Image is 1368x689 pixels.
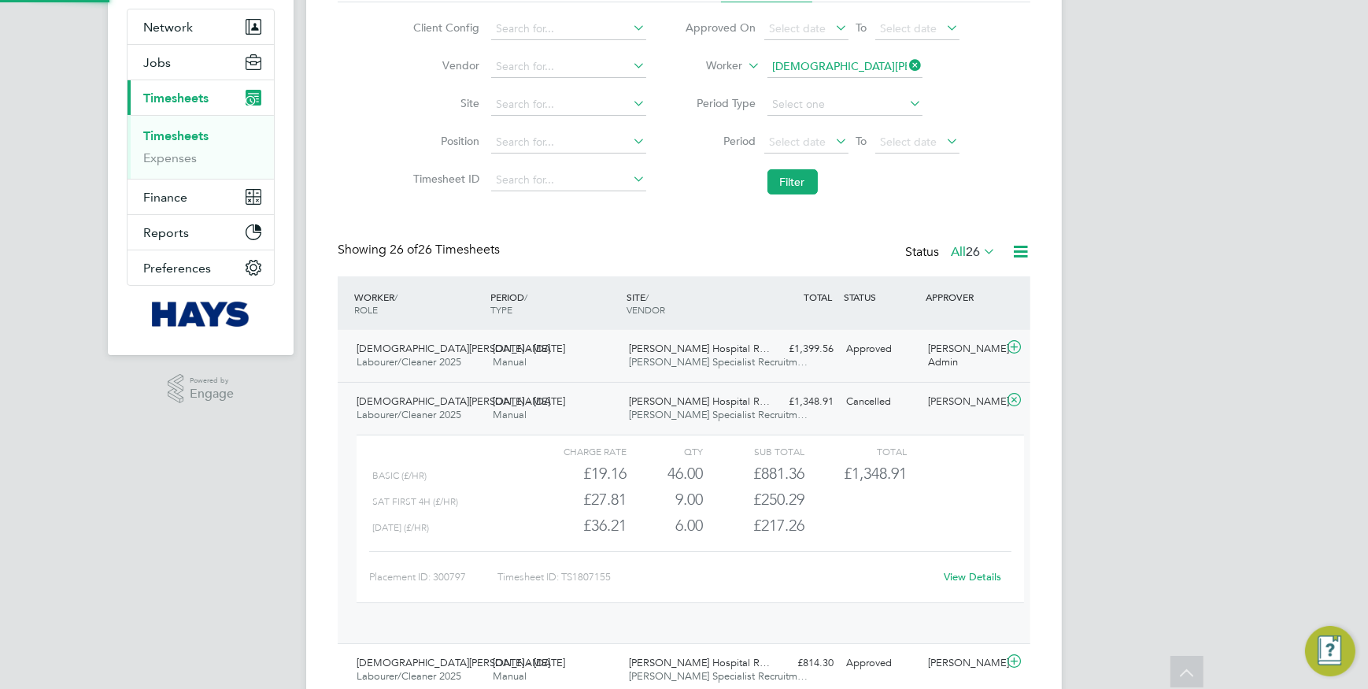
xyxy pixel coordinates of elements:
span: [PERSON_NAME] Specialist Recruitm… [629,669,808,683]
label: Vendor [409,58,480,72]
button: Engage Resource Center [1305,626,1355,676]
div: [PERSON_NAME] [922,389,1004,415]
button: Network [128,9,274,44]
div: Placement ID: 300797 [369,565,497,590]
div: Showing [338,242,503,258]
span: Timesheets [143,91,209,106]
a: View Details [945,570,1002,583]
div: £881.36 [703,461,804,487]
span: 26 of [390,242,418,257]
button: Preferences [128,250,274,285]
span: Manual [493,355,527,369]
div: STATUS [840,283,922,311]
span: [DEMOGRAPHIC_DATA][PERSON_NAME] [357,656,550,669]
span: VENDOR [627,303,665,316]
span: [DATE] (£/HR) [372,522,429,533]
span: [PERSON_NAME] Specialist Recruitm… [629,408,808,421]
span: Engage [190,387,234,401]
div: PERIOD [486,283,623,324]
span: [DATE] - [DATE] [493,656,565,669]
div: WORKER [350,283,486,324]
label: Position [409,134,480,148]
span: TOTAL [804,291,832,303]
span: £1,348.91 [844,464,907,483]
span: To [852,131,872,151]
div: QTY [627,442,703,461]
span: [DEMOGRAPHIC_DATA][PERSON_NAME] [357,395,550,408]
span: [DATE] - [DATE] [493,342,565,355]
span: Select date [881,21,937,35]
span: Network [143,20,193,35]
span: To [852,17,872,38]
span: Select date [881,135,937,149]
span: Powered by [190,374,234,387]
label: Period Type [686,96,756,110]
span: Labourer/Cleaner 2025 [357,408,461,421]
div: Charge rate [525,442,627,461]
a: Expenses [143,150,197,165]
span: [DEMOGRAPHIC_DATA][PERSON_NAME] [357,342,550,355]
span: Basic (£/HR) [372,470,427,481]
div: 46.00 [627,461,703,487]
label: Client Config [409,20,480,35]
div: £217.26 [703,513,804,539]
button: Finance [128,180,274,214]
span: 26 [966,244,980,260]
span: Manual [493,408,527,421]
div: 9.00 [627,487,703,513]
a: Go to home page [127,302,275,327]
div: [PERSON_NAME] [922,650,1004,676]
span: / [645,291,649,303]
div: £1,399.56 [758,336,840,362]
label: Worker [672,58,743,74]
label: Site [409,96,480,110]
span: [PERSON_NAME] Hospital R… [629,395,771,408]
span: [PERSON_NAME] Hospital R… [629,656,771,669]
label: Timesheet ID [409,172,480,186]
input: Search for... [491,132,646,154]
label: Period [686,134,756,148]
a: Timesheets [143,128,209,143]
span: Manual [493,669,527,683]
span: [PERSON_NAME] Hospital R… [629,342,771,355]
div: Approved [840,650,922,676]
button: Reports [128,215,274,250]
input: Search for... [767,56,922,78]
div: Sub Total [703,442,804,461]
a: Powered byEngage [168,374,235,404]
div: APPROVER [922,283,1004,311]
span: 26 Timesheets [390,242,500,257]
span: / [394,291,397,303]
label: Approved On [686,20,756,35]
span: Select date [770,21,826,35]
label: All [951,244,996,260]
div: £1,348.91 [758,389,840,415]
button: Jobs [128,45,274,80]
div: £814.30 [758,650,840,676]
span: Labourer/Cleaner 2025 [357,355,461,369]
div: Cancelled [840,389,922,415]
input: Search for... [491,94,646,116]
div: [PERSON_NAME] Admin [922,336,1004,376]
div: £27.81 [525,487,627,513]
div: Timesheets [128,115,274,179]
img: hays-logo-retina.png [152,302,250,327]
input: Select one [767,94,922,116]
span: Finance [143,190,187,205]
div: £19.16 [525,461,627,487]
span: TYPE [490,303,512,316]
span: Jobs [143,55,171,70]
input: Search for... [491,169,646,191]
div: Approved [840,336,922,362]
span: Sat first 4h (£/HR) [372,496,458,507]
span: Labourer/Cleaner 2025 [357,669,461,683]
div: Timesheet ID: TS1807155 [497,565,934,590]
div: £250.29 [703,487,804,513]
span: [DATE] - [DATE] [493,395,565,408]
button: Timesheets [128,80,274,115]
input: Search for... [491,18,646,40]
span: Reports [143,225,189,240]
input: Search for... [491,56,646,78]
span: ROLE [354,303,378,316]
div: Total [804,442,906,461]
